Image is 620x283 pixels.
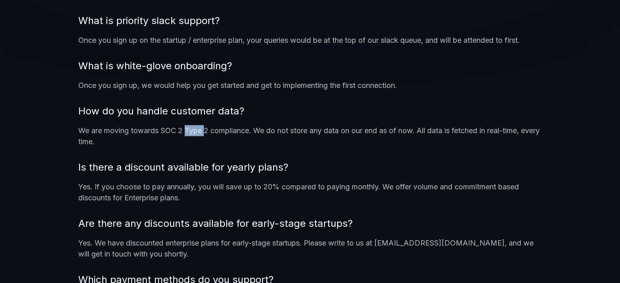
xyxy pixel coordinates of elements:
[78,160,542,175] p: Is there a discount available for yearly plans?
[78,35,542,46] p: Once you sign up on the startup / enterprise plan, your queries would be at the top of our slack ...
[78,13,542,28] p: What is priority slack support?
[78,216,542,231] p: Are there any discounts available for early-stage startups?
[78,59,542,73] p: What is white-glove onboarding?
[78,104,542,118] p: How do you handle customer data?
[78,125,542,147] p: We are moving towards SOC 2 Type 2 compliance. We do not store any data on our end as of now. All...
[78,237,542,259] p: Yes. We have discounted enterprise plans for early-stage startups. Please write to us at [EMAIL_A...
[78,181,542,203] p: Yes. If you choose to pay annually, you will save up to 20% compared to paying monthly. We offer ...
[78,80,542,91] p: Once you sign up, we would help you get started and get to implementing the first connection.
